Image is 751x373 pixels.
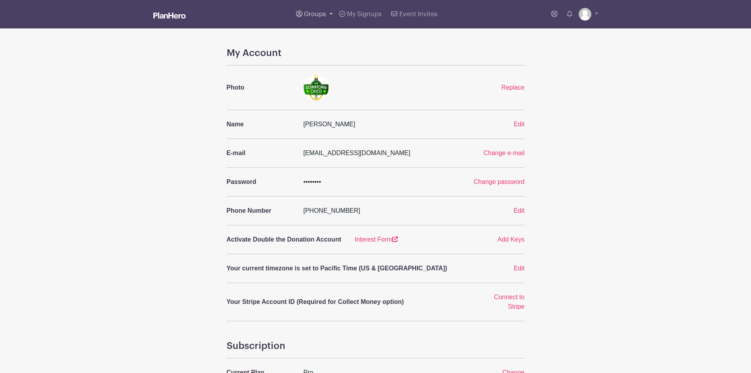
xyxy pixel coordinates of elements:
[227,235,345,244] p: Activate Double the Donation Account
[304,11,326,17] span: Groups
[227,177,294,187] p: Password
[227,83,294,92] p: Photo
[474,178,525,185] a: Change password
[304,75,329,100] img: thumbnail_Outlook-gw0oh3o3.png
[514,121,525,127] a: Edit
[227,297,473,307] p: Your Stripe Account ID (Required for Collect Money option)
[355,236,398,243] a: Interest Form
[227,264,473,273] p: Your current timezone is set to Pacific Time (US & [GEOGRAPHIC_DATA])
[227,206,294,216] p: Phone Number
[514,265,525,272] a: Edit
[299,120,478,129] div: [PERSON_NAME]
[153,12,186,19] img: logo_white-6c42ec7e38ccf1d336a20a19083b03d10ae64f83f12c07503d8b9e83406b4c7d.svg
[227,120,294,129] p: Name
[299,148,453,158] div: [EMAIL_ADDRESS][DOMAIN_NAME]
[399,11,438,17] span: Event Invites
[299,206,478,216] div: [PHONE_NUMBER]
[304,178,321,185] span: ••••••••
[227,340,525,352] h4: Subscription
[579,8,591,21] img: default-ce2991bfa6775e67f084385cd625a349d9dcbb7a52a09fb2fda1e96e2d18dcdb.png
[483,150,524,156] a: Change e-mail
[498,236,524,243] a: Add Keys
[227,47,525,59] h4: My Account
[514,207,525,214] a: Edit
[227,148,294,158] p: E-mail
[494,294,524,310] a: Connect to Stripe
[347,11,382,17] span: My Signups
[501,84,525,91] a: Replace
[222,235,350,244] a: Activate Double the Donation Account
